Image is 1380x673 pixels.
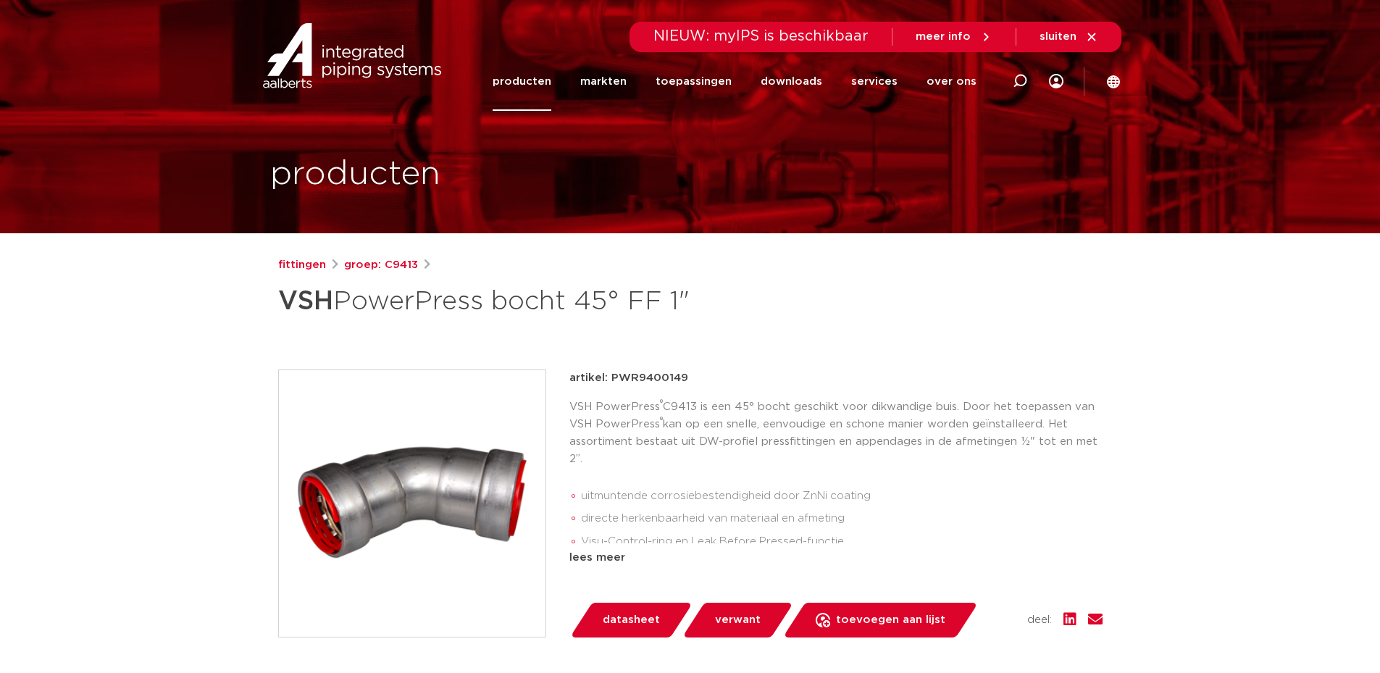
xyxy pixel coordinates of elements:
[836,609,945,632] span: toevoegen aan lijst
[279,370,545,637] img: Product Image for VSH PowerPress bocht 45° FF 1"
[278,280,822,323] h1: PowerPress bocht 45° FF 1"
[1040,31,1076,42] span: sluiten
[278,288,333,314] strong: VSH
[1027,611,1052,629] span: deel:
[1049,52,1063,111] div: my IPS
[569,398,1103,468] p: VSH PowerPress C9413 is een 45° bocht geschikt voor dikwandige buis. Door het toepassen van VSH P...
[603,609,660,632] span: datasheet
[715,609,761,632] span: verwant
[278,256,326,274] a: fittingen
[656,52,732,111] a: toepassingen
[761,52,822,111] a: downloads
[569,603,693,638] a: datasheet
[581,485,1103,508] li: uitmuntende corrosiebestendigheid door ZnNi coating
[580,52,627,111] a: markten
[581,530,1103,553] li: Visu-Control-ring en Leak Before Pressed-functie
[493,52,551,111] a: producten
[927,52,977,111] a: over ons
[569,369,688,387] p: artikel: PWR9400149
[569,549,1103,567] div: lees meer
[581,507,1103,530] li: directe herkenbaarheid van materiaal en afmeting
[660,417,663,425] sup: ®
[1040,30,1098,43] a: sluiten
[493,52,977,111] nav: Menu
[653,29,869,43] span: NIEUW: myIPS is beschikbaar
[660,399,663,407] sup: ®
[682,603,793,638] a: verwant
[344,256,418,274] a: groep: C9413
[916,30,992,43] a: meer info
[270,151,440,198] h1: producten
[851,52,898,111] a: services
[916,31,971,42] span: meer info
